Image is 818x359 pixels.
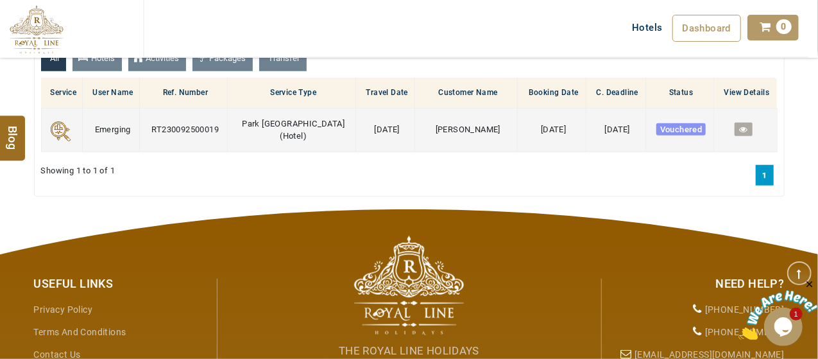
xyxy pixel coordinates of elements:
a: Privacy Policy [34,304,93,315]
span: [DATE] [375,125,400,134]
td: ( ) [228,109,356,152]
span: [PERSON_NAME] [436,125,500,134]
span: RT230092500019 [152,125,219,134]
th: View Details [713,78,777,109]
span: Park [GEOGRAPHIC_DATA] [242,119,345,128]
img: The Royal Line Holidays [354,236,464,335]
th: Travel Date [356,78,415,109]
span: [DATE] [541,125,566,134]
th: User Name [83,78,140,109]
li: [PHONE_NUMBER] [611,321,785,344]
a: 1 [756,165,773,186]
div: Useful Links [34,276,207,292]
th: Service [41,78,83,109]
span: 0 [776,19,792,34]
span: Emerging [95,125,131,134]
th: Status [645,78,713,109]
span: Dashboard [683,22,731,34]
th: Ref. Number [140,78,228,109]
img: The Royal Line Holidays [10,5,64,54]
span: Vouchered [656,123,706,136]
th: Service Type [228,78,356,109]
a: Terms and Conditions [34,327,126,337]
span: The Royal Line Holidays [339,344,479,357]
span: Hotel [283,131,303,141]
th: C. Deadline [586,78,645,109]
th: Booking Date [518,78,586,109]
li: [PHONE_NUMBER] [611,299,785,321]
div: Need Help? [611,276,785,292]
span: Showing 1 to 1 of 1 [41,165,115,177]
span: Blog [4,126,21,137]
a: 0 [747,15,799,40]
iframe: chat widget [738,279,818,340]
th: Customer Name [415,78,518,109]
span: [DATE] [605,125,630,134]
a: Hotels [622,15,672,40]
